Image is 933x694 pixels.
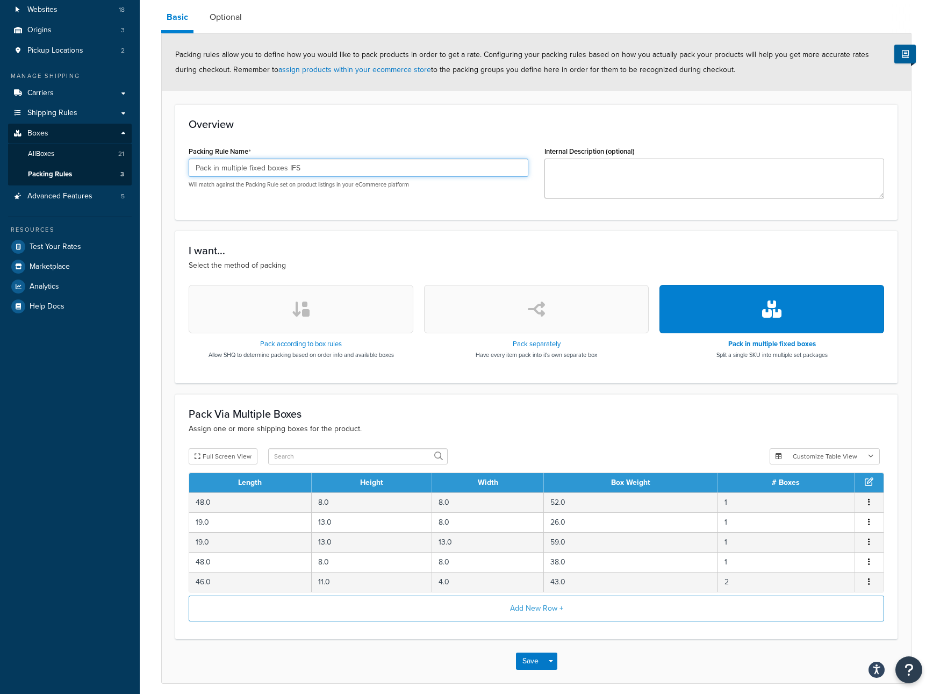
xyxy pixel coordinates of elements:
[8,41,132,61] a: Pickup Locations2
[189,408,884,420] h3: Pack Via Multiple Boxes
[189,147,251,156] label: Packing Rule Name
[8,71,132,81] div: Manage Shipping
[28,170,72,179] span: Packing Rules
[8,144,132,164] a: AllBoxes21
[119,5,125,15] span: 18
[432,492,544,512] td: 8.0
[120,170,124,179] span: 3
[204,4,247,30] a: Optional
[312,532,432,552] td: 13.0
[121,26,125,35] span: 3
[27,192,92,201] span: Advanced Features
[718,492,855,512] td: 1
[432,552,544,572] td: 8.0
[28,149,54,159] span: All Boxes
[770,448,880,464] button: Customize Table View
[8,20,132,40] a: Origins3
[27,46,83,55] span: Pickup Locations
[8,277,132,296] a: Analytics
[544,492,718,512] td: 52.0
[716,340,828,348] h3: Pack in multiple fixed boxes
[8,164,132,184] a: Packing Rules3
[8,187,132,206] li: Advanced Features
[189,181,528,189] p: Will match against the Packing Rule set on product listings in your eCommerce platform
[544,473,718,492] th: Box Weight
[27,89,54,98] span: Carriers
[716,350,828,359] p: Split a single SKU into multiple set packages
[476,350,597,359] p: Have every item pack into it's own separate box
[718,512,855,532] td: 1
[30,262,70,271] span: Marketplace
[476,340,597,348] h3: Pack separately
[189,512,312,532] td: 19.0
[189,473,312,492] th: Length
[544,572,718,592] td: 43.0
[8,83,132,103] a: Carriers
[544,512,718,532] td: 26.0
[30,242,81,252] span: Test Your Rates
[544,532,718,552] td: 59.0
[118,149,124,159] span: 21
[189,572,312,592] td: 46.0
[544,552,718,572] td: 38.0
[8,103,132,123] a: Shipping Rules
[121,46,125,55] span: 2
[8,237,132,256] a: Test Your Rates
[312,492,432,512] td: 8.0
[189,245,884,256] h3: I want...
[432,473,544,492] th: Width
[8,297,132,316] a: Help Docs
[189,118,884,130] h3: Overview
[175,49,869,75] span: Packing rules allow you to define how you would like to pack products in order to get a rate. Con...
[895,656,922,683] button: Open Resource Center
[27,129,48,138] span: Boxes
[8,124,132,144] a: Boxes
[8,225,132,234] div: Resources
[718,473,855,492] th: # Boxes
[8,20,132,40] li: Origins
[121,192,125,201] span: 5
[189,492,312,512] td: 48.0
[894,45,916,63] button: Show Help Docs
[27,5,58,15] span: Websites
[30,282,59,291] span: Analytics
[30,302,64,311] span: Help Docs
[27,109,77,118] span: Shipping Rules
[189,423,884,435] p: Assign one or more shipping boxes for the product.
[718,532,855,552] td: 1
[268,448,448,464] input: Search
[27,26,52,35] span: Origins
[189,552,312,572] td: 48.0
[189,260,884,271] p: Select the method of packing
[189,448,257,464] button: Full Screen View
[189,596,884,621] button: Add New Row +
[312,473,432,492] th: Height
[8,41,132,61] li: Pickup Locations
[516,653,545,670] button: Save
[718,552,855,572] td: 1
[718,572,855,592] td: 2
[432,512,544,532] td: 8.0
[278,64,431,75] a: assign products within your ecommerce store
[312,552,432,572] td: 8.0
[8,164,132,184] li: Packing Rules
[209,340,394,348] h3: Pack according to box rules
[161,4,193,33] a: Basic
[544,147,635,155] label: Internal Description (optional)
[8,187,132,206] a: Advanced Features5
[432,532,544,552] td: 13.0
[8,124,132,185] li: Boxes
[209,350,394,359] p: Allow SHQ to determine packing based on order info and available boxes
[189,532,312,552] td: 19.0
[432,572,544,592] td: 4.0
[312,572,432,592] td: 11.0
[312,512,432,532] td: 13.0
[8,257,132,276] a: Marketplace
